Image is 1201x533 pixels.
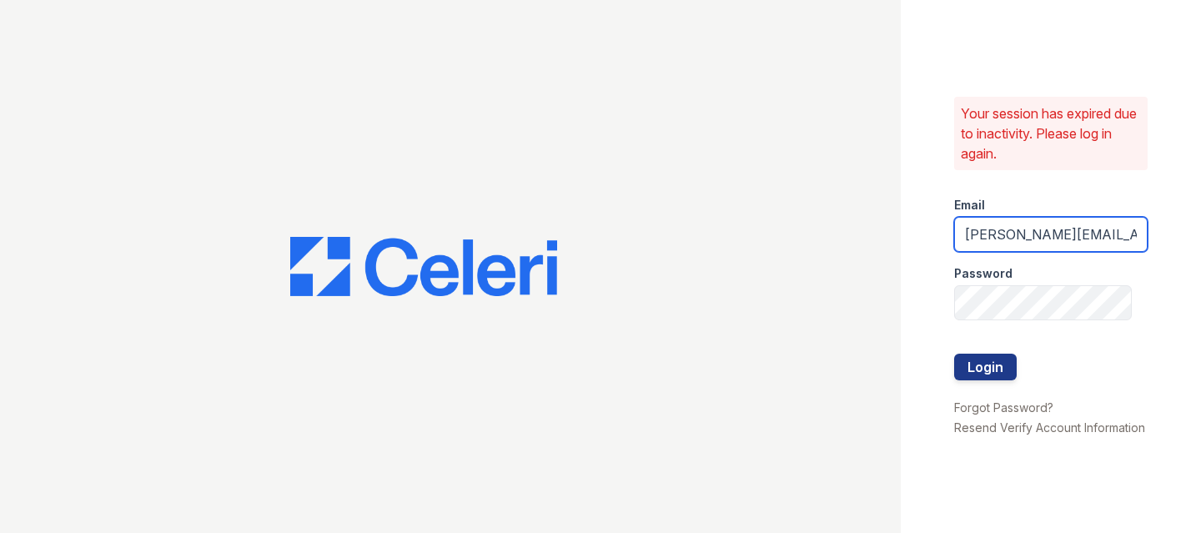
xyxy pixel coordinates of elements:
[961,103,1141,163] p: Your session has expired due to inactivity. Please log in again.
[954,400,1053,415] a: Forgot Password?
[954,265,1013,282] label: Password
[954,420,1145,435] a: Resend Verify Account Information
[954,197,985,214] label: Email
[290,237,557,297] img: CE_Logo_Blue-a8612792a0a2168367f1c8372b55b34899dd931a85d93a1a3d3e32e68fde9ad4.png
[954,354,1017,380] button: Login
